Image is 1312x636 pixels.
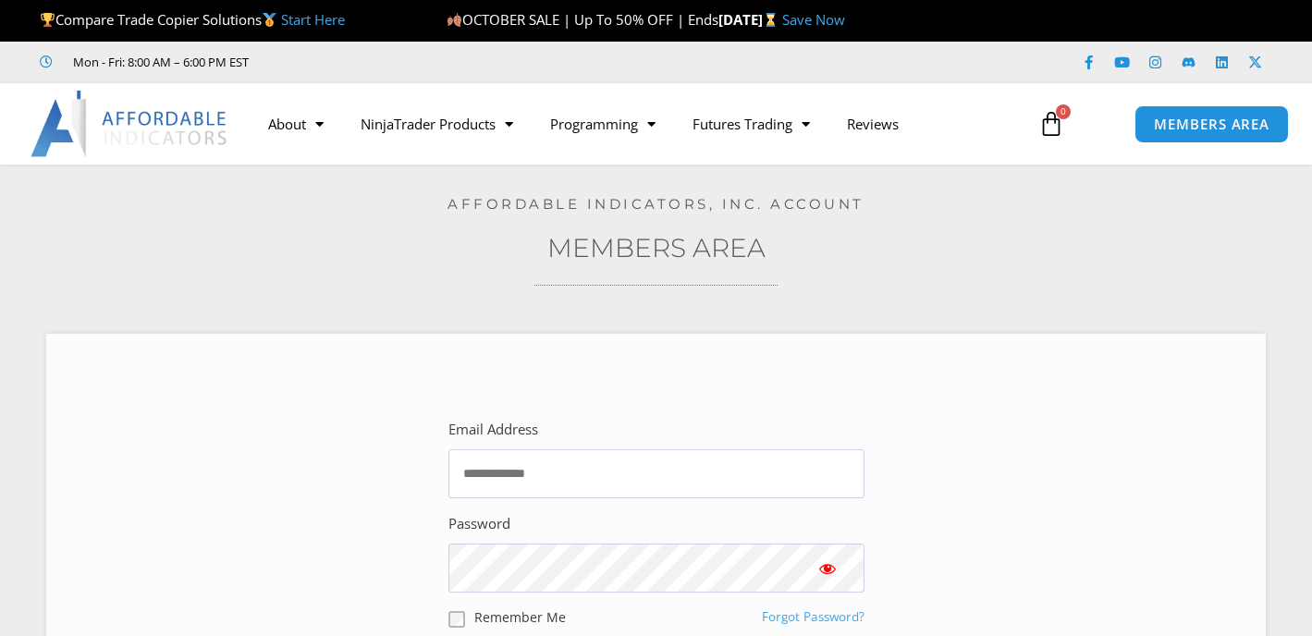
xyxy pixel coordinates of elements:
[674,103,828,145] a: Futures Trading
[474,607,566,627] label: Remember Me
[1056,104,1071,119] span: 0
[263,13,276,27] img: 🥇
[342,103,532,145] a: NinjaTrader Products
[1011,97,1092,151] a: 0
[40,10,345,29] span: Compare Trade Copier Solutions
[68,51,249,73] span: Mon - Fri: 8:00 AM – 6:00 PM EST
[532,103,674,145] a: Programming
[448,13,461,27] img: 🍂
[446,10,717,29] span: OCTOBER SALE | Up To 50% OFF | Ends
[718,10,782,29] strong: [DATE]
[1154,117,1269,131] span: MEMBERS AREA
[764,13,778,27] img: ⌛
[782,10,845,29] a: Save Now
[828,103,917,145] a: Reviews
[250,103,342,145] a: About
[762,608,864,625] a: Forgot Password?
[275,53,552,71] iframe: Customer reviews powered by Trustpilot
[31,91,229,157] img: LogoAI | Affordable Indicators – NinjaTrader
[448,511,510,537] label: Password
[281,10,345,29] a: Start Here
[448,195,864,213] a: Affordable Indicators, Inc. Account
[1134,105,1289,143] a: MEMBERS AREA
[41,13,55,27] img: 🏆
[250,103,1024,145] nav: Menu
[547,232,766,263] a: Members Area
[448,417,538,443] label: Email Address
[791,544,864,593] button: Show password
